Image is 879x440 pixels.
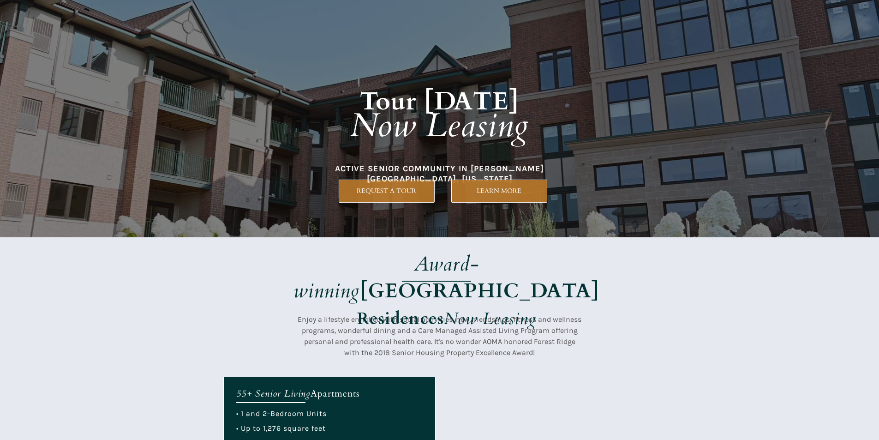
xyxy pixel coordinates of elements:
[350,103,529,148] em: Now Leasing
[293,250,479,305] em: Award-winning
[339,180,435,203] a: REQUEST A TOUR
[311,387,360,400] span: Apartments
[236,409,327,418] span: • 1 and 2-Bedroom Units
[360,84,520,119] strong: Tour [DATE]
[452,187,547,195] span: LEARN MORE
[236,387,311,400] em: 55+ Senior Living
[357,307,444,330] strong: Residences
[451,180,547,203] a: LEARN MORE
[335,163,544,184] span: ACTIVE SENIOR COMMUNITY IN [PERSON_NAME][GEOGRAPHIC_DATA], [US_STATE]
[339,187,434,195] span: REQUEST A TOUR
[360,277,599,305] strong: [GEOGRAPHIC_DATA]
[236,424,326,433] span: • Up to 1,276 square feet
[444,307,536,330] em: Now Leasing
